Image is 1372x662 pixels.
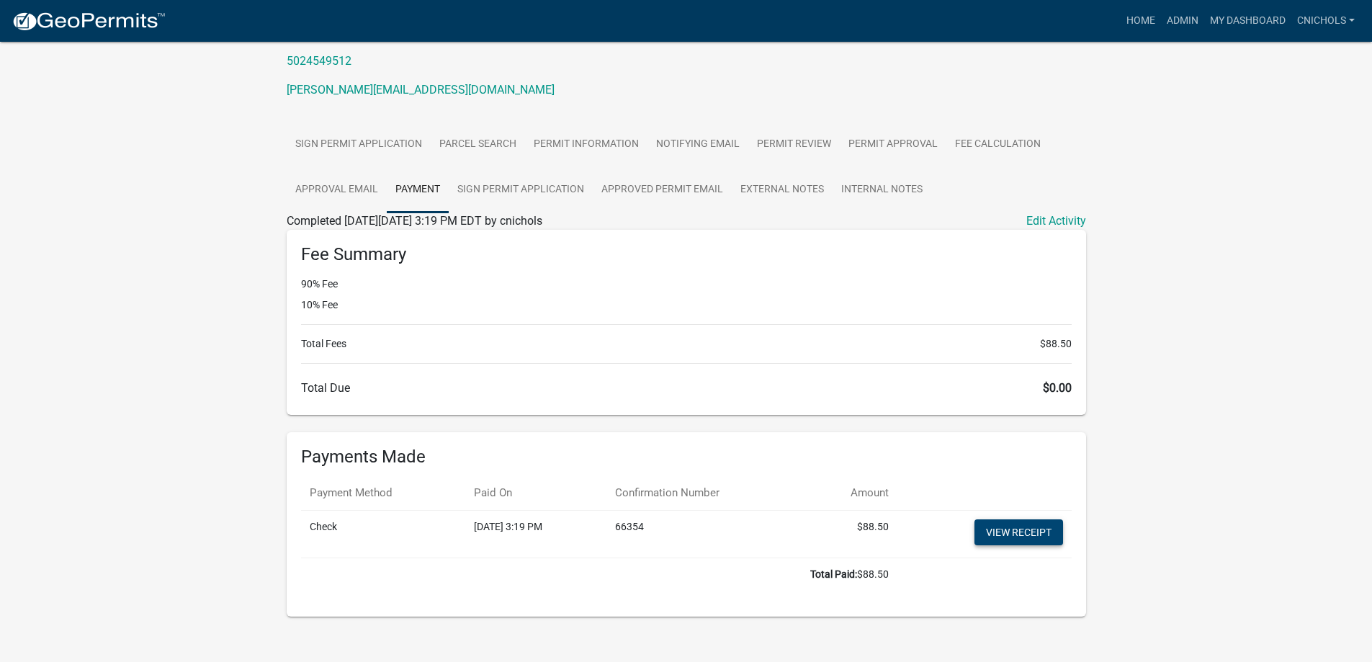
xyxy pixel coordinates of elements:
td: 66354 [606,510,807,558]
a: External Notes [732,167,833,213]
a: Edit Activity [1026,213,1086,230]
a: Payment [387,167,449,213]
th: Amount [806,476,897,510]
span: Completed [DATE][DATE] 3:19 PM EDT by cnichols [287,214,542,228]
li: 10% Fee [301,298,1072,313]
a: Permit Review [748,122,840,168]
a: Approval Email [287,167,387,213]
h6: Total Due [301,381,1072,395]
td: [DATE] 3:19 PM [465,510,606,558]
a: Fee Calculation [946,122,1049,168]
a: View receipt [974,519,1063,545]
b: Total Paid: [810,568,857,580]
h6: Fee Summary [301,244,1072,265]
a: Admin [1161,7,1204,35]
a: Parcel search [431,122,525,168]
a: Home [1121,7,1161,35]
a: Permit Information [525,122,647,168]
li: 90% Fee [301,277,1072,292]
a: Sign Permit Application [449,167,593,213]
a: Notifying Email [647,122,748,168]
span: $0.00 [1043,381,1072,395]
a: cnichols [1291,7,1360,35]
li: Total Fees [301,336,1072,352]
span: $88.50 [1040,336,1072,352]
th: Payment Method [301,476,465,510]
a: Approved Permit Email [593,167,732,213]
td: Check [301,510,465,558]
h6: Payments Made [301,447,1072,468]
th: Paid On [465,476,606,510]
a: 5024549512 [287,54,351,68]
a: Permit Approval [840,122,946,168]
td: $88.50 [806,510,897,558]
a: My Dashboard [1204,7,1291,35]
a: [PERSON_NAME][EMAIL_ADDRESS][DOMAIN_NAME] [287,83,555,97]
a: Sign Permit Application [287,122,431,168]
a: Internal Notes [833,167,931,213]
th: Confirmation Number [606,476,807,510]
td: $88.50 [301,558,897,591]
